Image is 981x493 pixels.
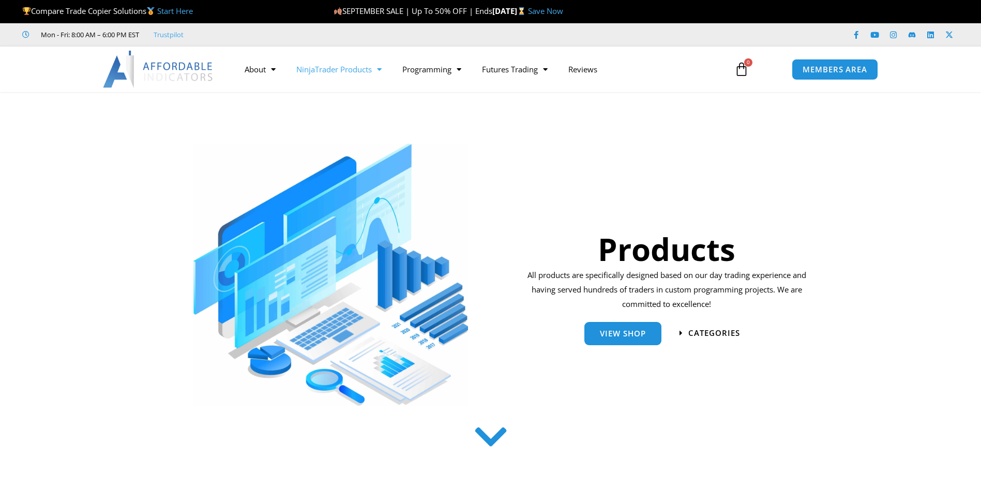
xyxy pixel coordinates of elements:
[719,54,764,84] a: 0
[38,28,139,41] span: Mon - Fri: 8:00 AM – 6:00 PM EST
[528,6,563,16] a: Save Now
[103,51,214,88] img: LogoAI | Affordable Indicators – NinjaTrader
[154,28,184,41] a: Trustpilot
[23,7,31,15] img: 🏆
[157,6,193,16] a: Start Here
[334,6,492,16] span: SEPTEMBER SALE | Up To 50% OFF | Ends
[334,7,342,15] img: 🍂
[286,57,392,81] a: NinjaTrader Products
[792,59,878,80] a: MEMBERS AREA
[524,268,810,312] p: All products are specifically designed based on our day trading experience and having served hund...
[803,66,867,73] span: MEMBERS AREA
[472,57,558,81] a: Futures Trading
[558,57,608,81] a: Reviews
[492,6,528,16] strong: [DATE]
[688,329,740,337] span: categories
[234,57,722,81] nav: Menu
[600,330,646,337] span: View Shop
[234,57,286,81] a: About
[392,57,472,81] a: Programming
[524,227,810,271] h1: Products
[744,58,752,67] span: 0
[147,7,155,15] img: 🥇
[680,329,740,337] a: categories
[518,7,525,15] img: ⌛
[193,144,468,406] img: ProductsSection scaled | Affordable Indicators – NinjaTrader
[22,6,193,16] span: Compare Trade Copier Solutions
[584,322,661,345] a: View Shop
